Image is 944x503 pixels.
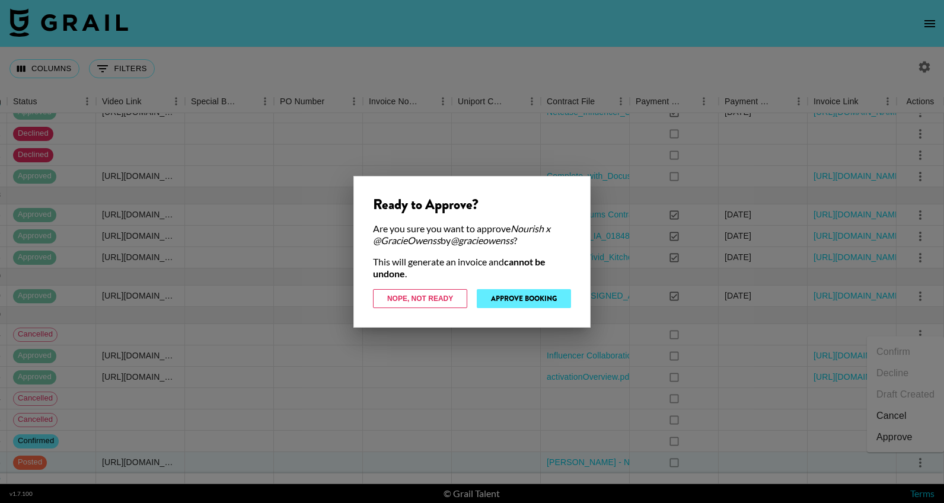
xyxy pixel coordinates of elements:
[373,223,571,246] div: Are you sure you want to approve by ?
[477,289,571,308] button: Approve Booking
[373,256,571,280] div: This will generate an invoice and .
[373,196,571,213] div: Ready to Approve?
[373,256,546,279] strong: cannot be undone
[373,289,467,308] button: Nope, Not Ready
[373,223,550,246] em: Nourish x @GracieOwenss
[451,235,514,246] em: @ gracieowenss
